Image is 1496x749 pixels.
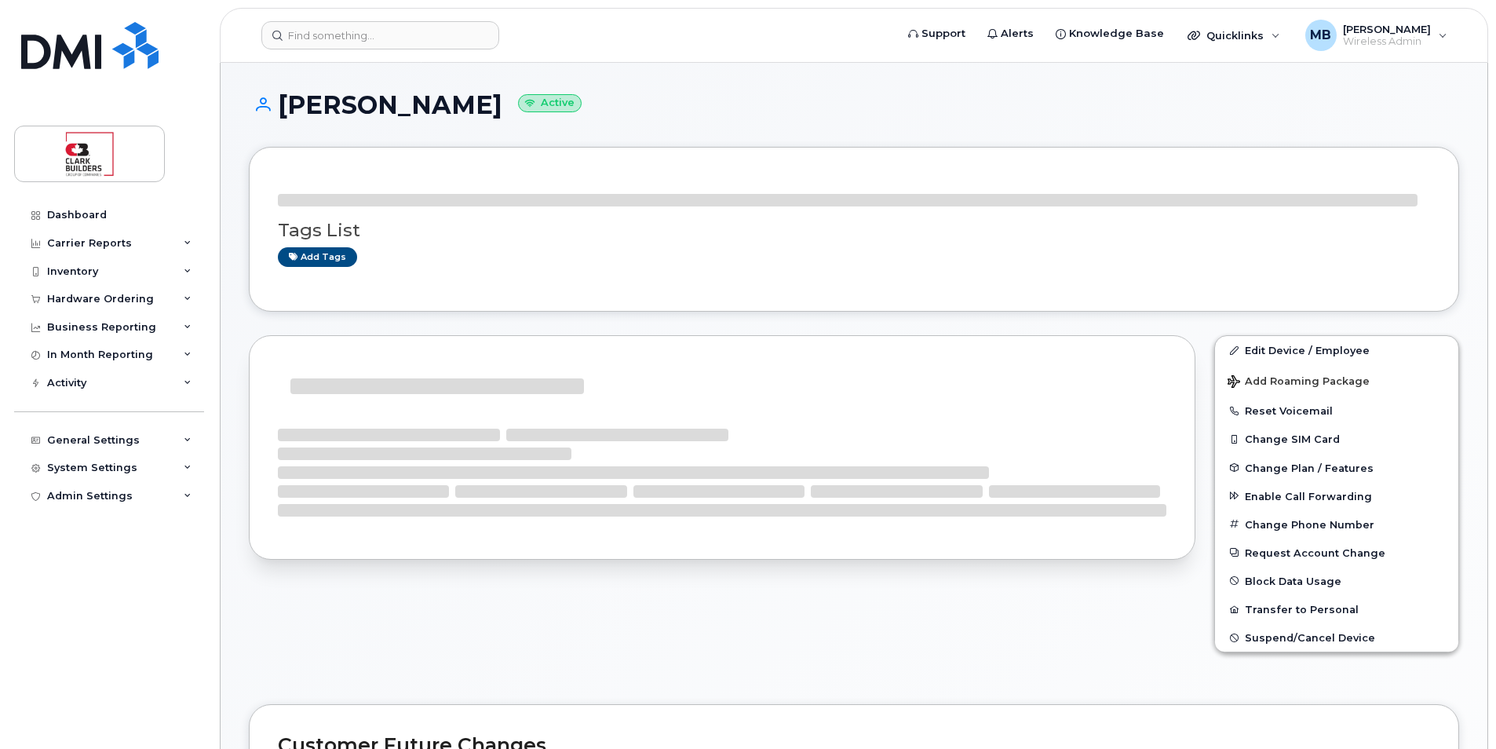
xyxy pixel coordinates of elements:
button: Enable Call Forwarding [1215,482,1458,510]
span: Suspend/Cancel Device [1245,632,1375,644]
small: Active [518,94,582,112]
button: Suspend/Cancel Device [1215,623,1458,652]
a: Add tags [278,247,357,267]
button: Add Roaming Package [1215,364,1458,396]
button: Change Phone Number [1215,510,1458,539]
button: Change SIM Card [1215,425,1458,453]
span: Change Plan / Features [1245,462,1374,473]
button: Transfer to Personal [1215,595,1458,623]
a: Edit Device / Employee [1215,336,1458,364]
button: Block Data Usage [1215,567,1458,595]
h1: [PERSON_NAME] [249,91,1459,119]
button: Change Plan / Features [1215,454,1458,482]
span: Enable Call Forwarding [1245,490,1372,502]
span: Add Roaming Package [1228,375,1370,390]
button: Reset Voicemail [1215,396,1458,425]
h3: Tags List [278,221,1430,240]
button: Request Account Change [1215,539,1458,567]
